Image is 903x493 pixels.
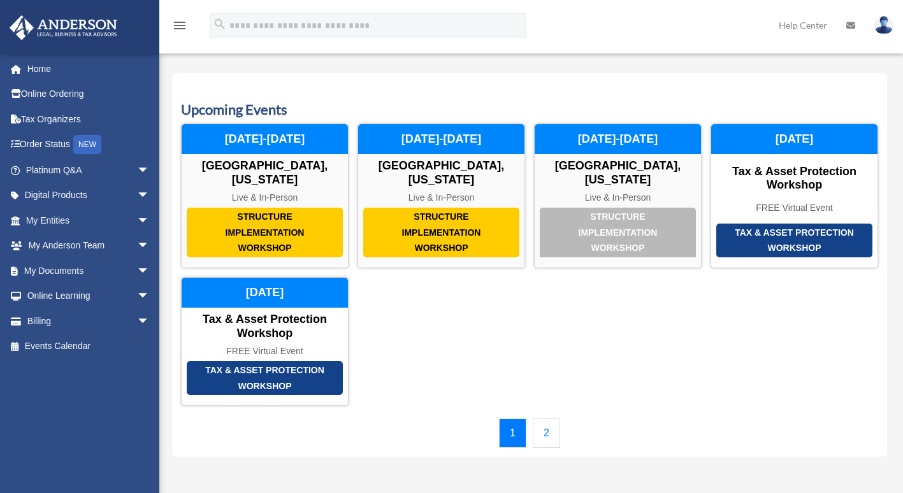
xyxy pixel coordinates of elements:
[363,208,519,257] div: Structure Implementation Workshop
[137,183,163,209] span: arrow_drop_down
[9,208,169,233] a: My Entitiesarrow_drop_down
[9,283,169,309] a: Online Learningarrow_drop_down
[182,124,348,155] div: [DATE]-[DATE]
[172,18,187,33] i: menu
[182,313,348,340] div: Tax & Asset Protection Workshop
[9,82,169,107] a: Online Ordering
[358,124,524,155] div: [DATE]-[DATE]
[711,124,878,268] a: Tax & Asset Protection Workshop Tax & Asset Protection Workshop FREE Virtual Event [DATE]
[716,224,872,257] div: Tax & Asset Protection Workshop
[73,135,101,154] div: NEW
[181,124,349,268] a: Structure Implementation Workshop [GEOGRAPHIC_DATA], [US_STATE] Live & In-Person [DATE]-[DATE]
[137,157,163,183] span: arrow_drop_down
[711,203,878,213] div: FREE Virtual Event
[137,283,163,310] span: arrow_drop_down
[358,159,524,187] div: [GEOGRAPHIC_DATA], [US_STATE]
[9,258,169,283] a: My Documentsarrow_drop_down
[137,258,163,284] span: arrow_drop_down
[182,192,348,203] div: Live & In-Person
[358,124,525,268] a: Structure Implementation Workshop [GEOGRAPHIC_DATA], [US_STATE] Live & In-Person [DATE]-[DATE]
[535,192,701,203] div: Live & In-Person
[182,346,348,357] div: FREE Virtual Event
[358,192,524,203] div: Live & In-Person
[9,183,169,208] a: Digital Productsarrow_drop_down
[540,208,696,257] div: Structure Implementation Workshop
[9,334,163,359] a: Events Calendar
[711,165,878,192] div: Tax & Asset Protection Workshop
[9,56,169,82] a: Home
[182,159,348,187] div: [GEOGRAPHIC_DATA], [US_STATE]
[213,17,227,31] i: search
[534,124,702,268] a: Structure Implementation Workshop [GEOGRAPHIC_DATA], [US_STATE] Live & In-Person [DATE]-[DATE]
[874,16,893,34] img: User Pic
[181,277,349,406] a: Tax & Asset Protection Workshop Tax & Asset Protection Workshop FREE Virtual Event [DATE]
[499,418,526,448] a: 1
[535,124,701,155] div: [DATE]-[DATE]
[9,106,169,132] a: Tax Organizers
[9,308,169,334] a: Billingarrow_drop_down
[535,159,701,187] div: [GEOGRAPHIC_DATA], [US_STATE]
[711,124,878,155] div: [DATE]
[9,157,169,183] a: Platinum Q&Aarrow_drop_down
[9,132,169,158] a: Order StatusNEW
[187,361,343,395] div: Tax & Asset Protection Workshop
[172,22,187,33] a: menu
[533,418,560,448] a: 2
[137,208,163,234] span: arrow_drop_down
[187,208,343,257] div: Structure Implementation Workshop
[9,233,169,259] a: My Anderson Teamarrow_drop_down
[6,15,121,40] img: Anderson Advisors Platinum Portal
[137,308,163,334] span: arrow_drop_down
[137,233,163,259] span: arrow_drop_down
[182,278,348,308] div: [DATE]
[181,100,878,120] h3: Upcoming Events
